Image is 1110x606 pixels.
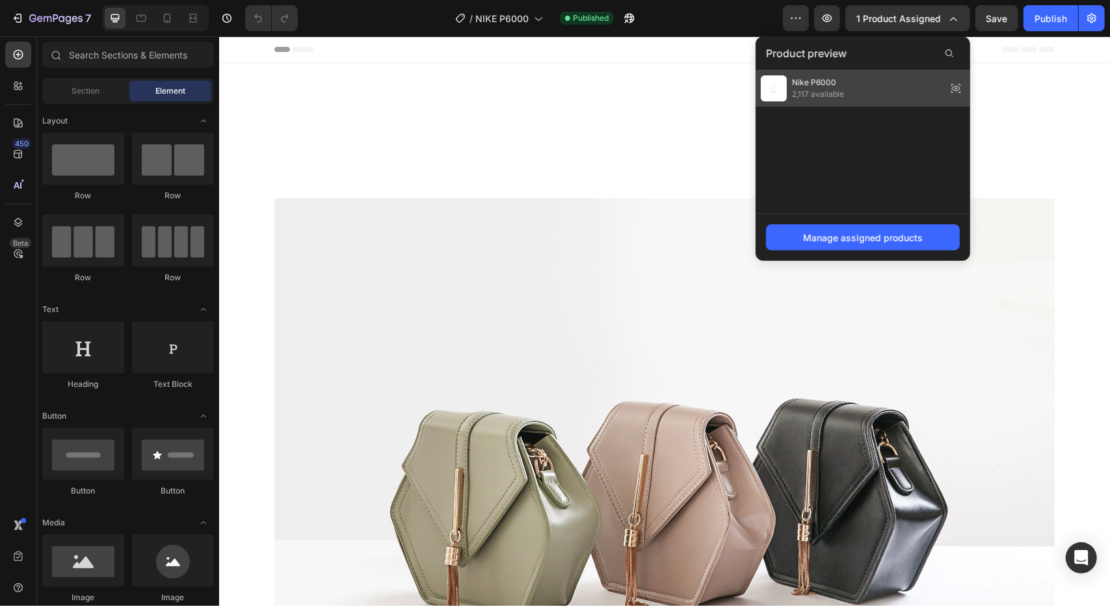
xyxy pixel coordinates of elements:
[42,517,65,529] span: Media
[193,111,214,131] span: Toggle open
[573,12,609,24] span: Published
[42,190,124,202] div: Row
[72,85,100,97] span: Section
[193,406,214,427] span: Toggle open
[469,12,473,25] span: /
[42,592,124,603] div: Image
[132,190,214,202] div: Row
[1066,542,1097,573] div: Open Intercom Messenger
[193,299,214,320] span: Toggle open
[245,5,298,31] div: Undo/Redo
[766,224,960,250] button: Manage assigned products
[42,42,214,68] input: Search Sections & Elements
[42,410,66,422] span: Button
[986,13,1008,24] span: Save
[766,46,847,61] span: Product preview
[132,378,214,390] div: Text Block
[5,5,97,31] button: 7
[42,485,124,497] div: Button
[193,512,214,533] span: Toggle open
[42,115,68,127] span: Layout
[42,378,124,390] div: Heading
[845,5,970,31] button: 1 product assigned
[155,85,185,97] span: Element
[85,10,91,26] p: 7
[761,75,787,101] img: preview-img
[132,272,214,283] div: Row
[132,592,214,603] div: Image
[975,5,1018,31] button: Save
[42,272,124,283] div: Row
[219,36,1110,606] iframe: Design area
[475,12,529,25] span: NIKE P6000
[856,12,941,25] span: 1 product assigned
[1035,12,1067,25] div: Publish
[12,138,31,149] div: 450
[792,88,844,100] span: 2,117 available
[10,238,31,248] div: Beta
[792,77,844,88] span: Nike P6000
[132,485,214,497] div: Button
[42,304,59,315] span: Text
[1024,5,1078,31] button: Publish
[803,231,923,244] div: Manage assigned products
